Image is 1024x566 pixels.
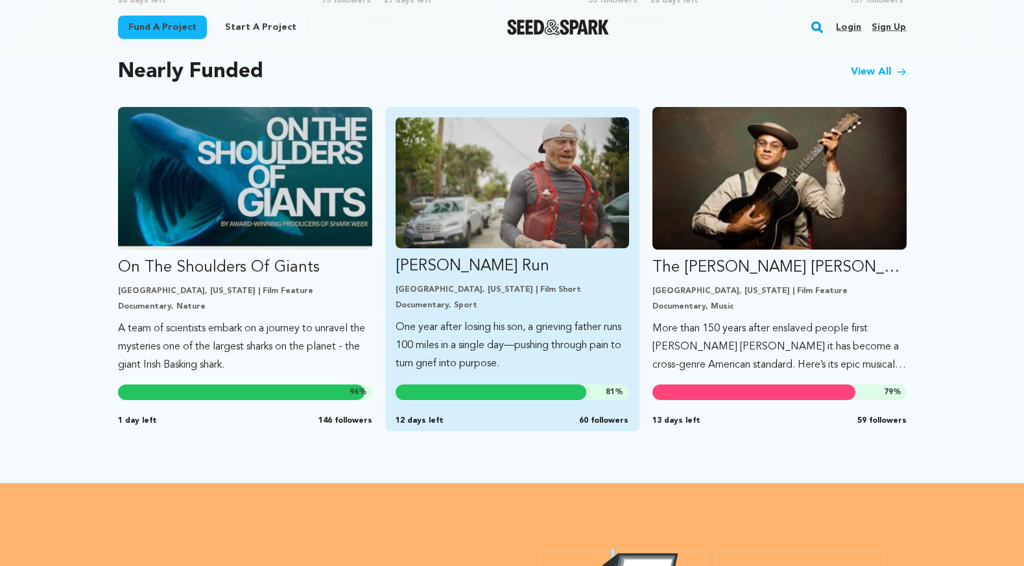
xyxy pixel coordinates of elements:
a: Seed&Spark Homepage [507,19,609,35]
a: Start a project [215,16,307,39]
p: One year after losing his son, a grieving father runs 100 miles in a single day—pushing through p... [396,318,629,373]
a: Sign up [872,17,906,38]
span: 13 days left [652,416,700,426]
p: The [PERSON_NAME] [PERSON_NAME] [652,257,907,278]
a: Login [836,17,861,38]
p: [GEOGRAPHIC_DATA], [US_STATE] | Film Feature [118,286,372,296]
a: View All [851,64,907,80]
p: Documentary, Nature [118,301,372,312]
a: Fund On The Shoulders Of Giants [118,107,372,374]
span: 59 followers [857,416,907,426]
span: 79 [884,388,893,396]
p: [GEOGRAPHIC_DATA], [US_STATE] | Film Feature [652,286,907,296]
a: Fund Ryan’s Run [396,117,629,373]
span: % [350,387,367,397]
p: Documentary, Music [652,301,907,312]
p: On The Shoulders Of Giants [118,257,372,278]
span: 146 followers [318,416,372,426]
img: Seed&Spark Logo Dark Mode [507,19,609,35]
span: 96 [350,388,359,396]
span: 1 day left [118,416,157,426]
h2: Nearly Funded [118,63,263,81]
p: [PERSON_NAME] Run [396,256,629,277]
span: 12 days left [396,416,444,426]
a: Fund a project [118,16,207,39]
p: [GEOGRAPHIC_DATA], [US_STATE] | Film Short [396,285,629,295]
span: 81 [606,388,615,396]
a: Fund The Liza Jane Sessions [652,107,907,374]
p: More than 150 years after enslaved people first [PERSON_NAME] [PERSON_NAME] it has become a cross... [652,320,907,374]
p: Documentary, Sport [396,300,629,311]
span: 60 followers [579,416,628,426]
p: A team of scientists embark on a journey to unravel the mysteries one of the largest sharks on th... [118,320,372,374]
span: % [606,387,623,397]
span: % [884,387,901,397]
